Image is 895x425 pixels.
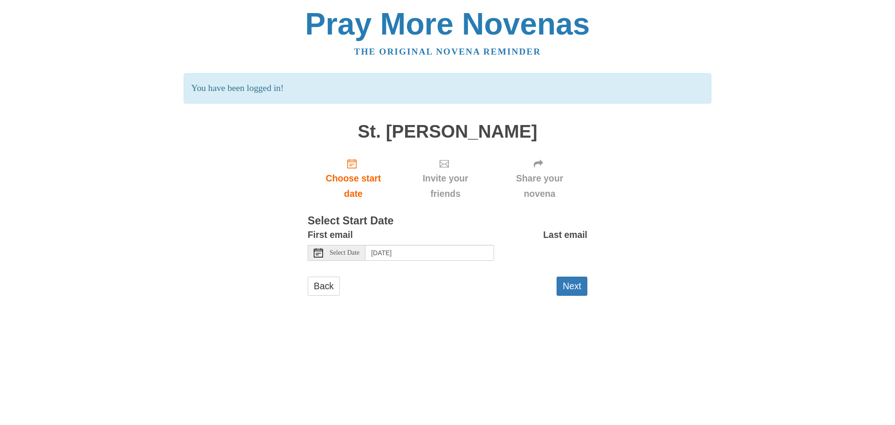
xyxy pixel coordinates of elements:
[305,7,590,41] a: Pray More Novenas
[308,227,353,243] label: First email
[399,151,492,206] div: Click "Next" to confirm your start date first.
[408,171,482,202] span: Invite your friends
[308,151,399,206] a: Choose start date
[330,250,359,256] span: Select Date
[501,171,578,202] span: Share your novena
[492,151,587,206] div: Click "Next" to confirm your start date first.
[308,122,587,142] h1: St. [PERSON_NAME]
[184,73,711,104] p: You have been logged in!
[308,215,587,227] h3: Select Start Date
[308,277,340,296] a: Back
[317,171,390,202] span: Choose start date
[543,227,587,243] label: Last email
[557,277,587,296] button: Next
[354,47,541,56] a: The original novena reminder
